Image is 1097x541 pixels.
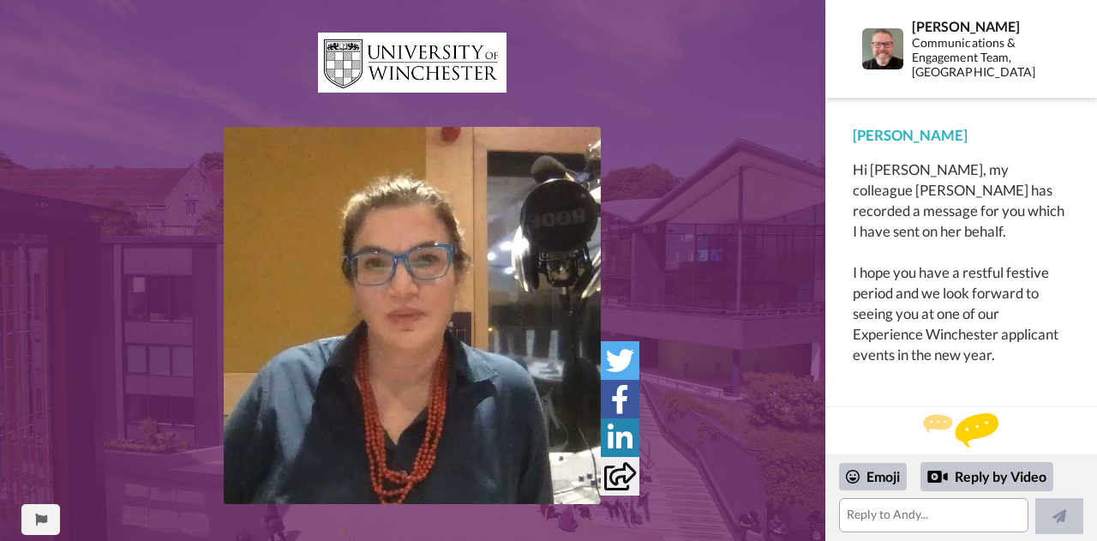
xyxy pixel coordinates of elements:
div: Emoji [839,463,907,490]
div: Reply by Video [927,466,948,487]
div: Send [PERSON_NAME] a reply. [848,437,1074,453]
div: [PERSON_NAME] [853,125,1070,146]
img: Profile Image [862,28,903,69]
div: Communications & Engagement Team, [GEOGRAPHIC_DATA] [912,36,1069,79]
div: Hi [PERSON_NAME], my colleague [PERSON_NAME] has recorded a message for you which I have sent on ... [853,159,1070,365]
img: message.svg [923,413,998,448]
div: [PERSON_NAME] [912,18,1069,34]
img: 4cd0e371-8114-4fc0-a49a-21e594a4bd17-thumb.jpg [224,127,601,504]
img: dfeafe12-d5e0-4a87-83a3-9325aec33fca [318,33,507,93]
div: Reply by Video [920,462,1053,491]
